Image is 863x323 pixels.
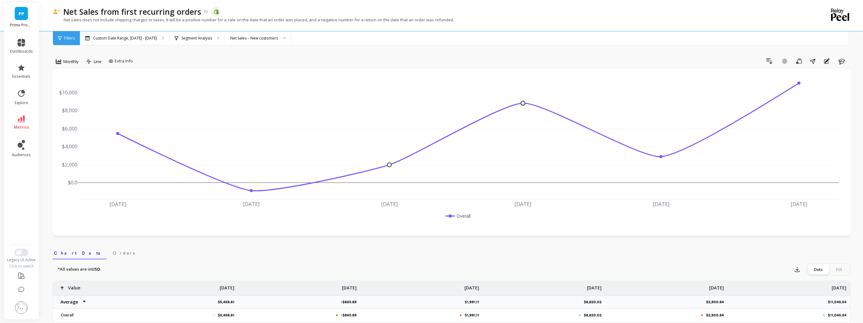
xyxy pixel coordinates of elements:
strong: USD. [92,266,102,272]
p: -$863.89 [341,299,360,304]
p: $1,991.11 [465,313,479,318]
p: $2,900.64 [706,313,724,318]
p: [DATE] [587,281,602,291]
p: $2,900.64 [706,299,728,304]
p: Prime Prometics™ [10,23,33,28]
p: $5,458.61 [218,299,238,304]
p: Segment Analysis [181,36,212,41]
p: Net sales does not include shipping charges or taxes. It will be a positive number for a sale on ... [53,17,454,23]
div: Click to switch [4,264,39,269]
p: [DATE] [709,281,724,291]
span: Monthly [63,59,79,65]
button: Switch to New UI [14,249,28,256]
img: api.shopify.svg [213,9,219,14]
span: PP [18,10,24,17]
p: $5,458.61 [218,313,234,318]
img: header icon [53,9,60,14]
span: Orders [113,250,135,256]
span: metrics [14,125,29,130]
nav: Tabs [53,245,850,259]
p: [DATE] [832,281,846,291]
span: Line [94,59,102,65]
p: $8,820.02 [584,299,605,304]
span: explore [15,100,28,105]
p: [DATE] [464,281,479,291]
p: $11,045.54 [828,299,850,304]
p: *All values are in [58,266,102,273]
div: Net Sales – New customers [230,35,278,41]
div: Legacy UI Active [4,257,39,262]
span: essentials [12,74,30,79]
p: Value [68,281,80,291]
p: Custom Date Range, [DATE] - [DATE] [93,36,157,41]
div: Fill [829,264,849,274]
span: dashboards [10,49,33,54]
span: Chart Data [54,250,105,256]
p: Net Sales from first recurring orders [63,6,201,17]
div: Dots [808,264,829,274]
span: Filters [64,36,75,41]
p: $1,991.11 [465,299,483,304]
p: $11,045.54 [828,313,846,318]
p: Overall [57,313,112,318]
p: [DATE] [342,281,357,291]
img: profile picture [15,301,28,314]
p: $8,820.02 [584,313,602,318]
span: Extra Info [115,58,133,64]
span: audiences [12,152,31,157]
p: [DATE] [220,281,234,291]
p: -$863.89 [341,313,357,318]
